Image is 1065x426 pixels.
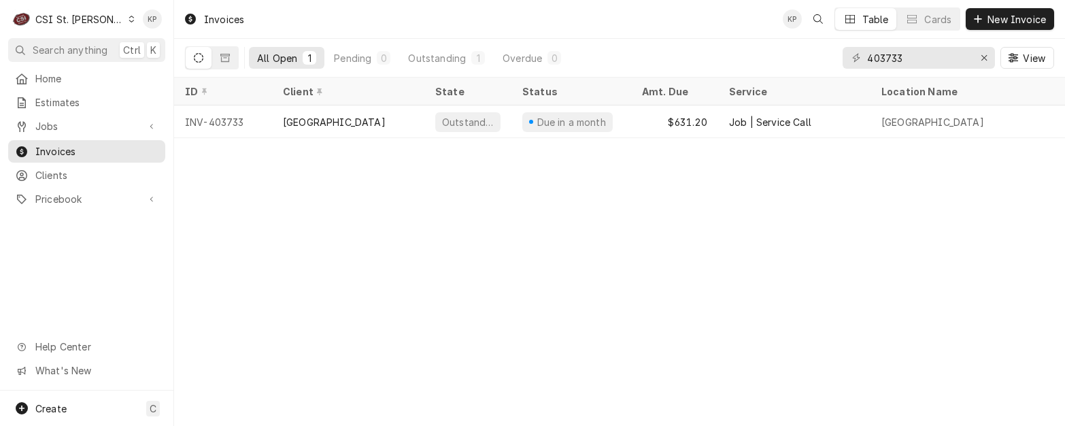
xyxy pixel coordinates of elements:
div: [GEOGRAPHIC_DATA] [881,115,984,129]
a: Go to Help Center [8,335,165,358]
button: View [1000,47,1054,69]
span: C [150,402,156,416]
a: Invoices [8,140,165,163]
button: Search anythingCtrlK [8,38,165,62]
div: Amt. Due [642,84,705,99]
span: Home [35,71,158,86]
div: Cards [924,12,951,27]
div: KP [143,10,162,29]
div: Outstanding [408,51,466,65]
div: Overdue [503,51,542,65]
input: Keyword search [867,47,969,69]
div: Status [522,84,618,99]
a: Clients [8,164,165,186]
div: ID [185,84,258,99]
span: Create [35,403,67,414]
div: Job | Service Call [729,115,811,129]
a: Home [8,67,165,90]
div: 1 [305,51,314,65]
button: Erase input [973,47,995,69]
div: [GEOGRAPHIC_DATA] [283,115,386,129]
a: Go to Pricebook [8,188,165,210]
div: Client [283,84,411,99]
span: View [1020,51,1048,65]
div: KP [783,10,802,29]
div: 1 [474,51,482,65]
span: K [150,43,156,57]
div: Due in a month [535,115,607,129]
div: Table [862,12,889,27]
span: Clients [35,168,158,182]
div: Service [729,84,857,99]
div: C [12,10,31,29]
span: Help Center [35,340,157,354]
div: State [435,84,501,99]
button: Open search [807,8,829,30]
div: INV-403733 [174,105,272,138]
span: Estimates [35,95,158,110]
div: Location Name [881,84,1053,99]
button: New Invoice [966,8,1054,30]
div: All Open [257,51,297,65]
div: 0 [550,51,558,65]
span: Pricebook [35,192,138,206]
div: Pending [334,51,371,65]
div: CSI St. [PERSON_NAME] [35,12,124,27]
div: $631.20 [631,105,718,138]
div: 0 [379,51,388,65]
span: Ctrl [123,43,141,57]
a: Go to Jobs [8,115,165,137]
span: Search anything [33,43,107,57]
a: Estimates [8,91,165,114]
span: What's New [35,363,157,378]
span: New Invoice [985,12,1049,27]
div: Kym Parson's Avatar [783,10,802,29]
div: Outstanding [441,115,495,129]
div: CSI St. Louis's Avatar [12,10,31,29]
a: Go to What's New [8,359,165,382]
span: Jobs [35,119,138,133]
span: Invoices [35,144,158,159]
div: Kym Parson's Avatar [143,10,162,29]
